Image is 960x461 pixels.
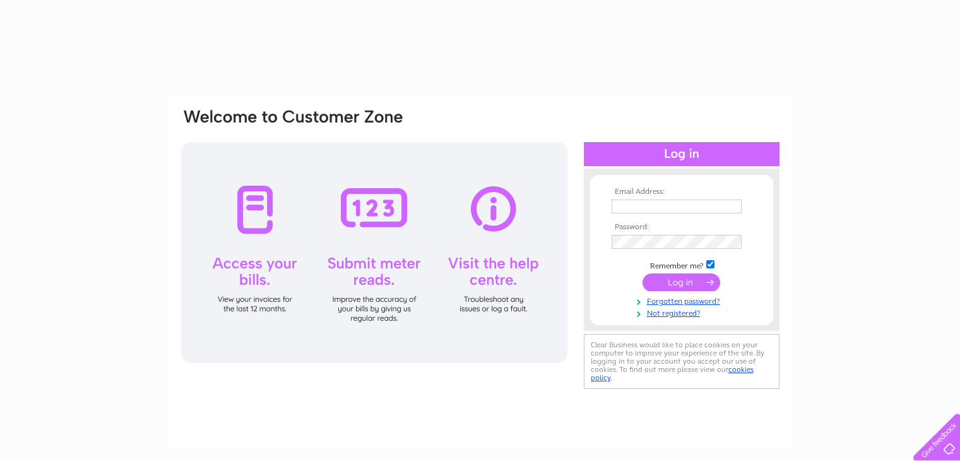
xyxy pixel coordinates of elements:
a: Forgotten password? [612,294,755,306]
a: cookies policy [591,365,754,382]
a: Not registered? [612,306,755,318]
th: Password: [608,223,755,232]
th: Email Address: [608,188,755,196]
td: Remember me? [608,258,755,271]
div: Clear Business would like to place cookies on your computer to improve your experience of the sit... [584,334,779,389]
input: Submit [643,273,720,291]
